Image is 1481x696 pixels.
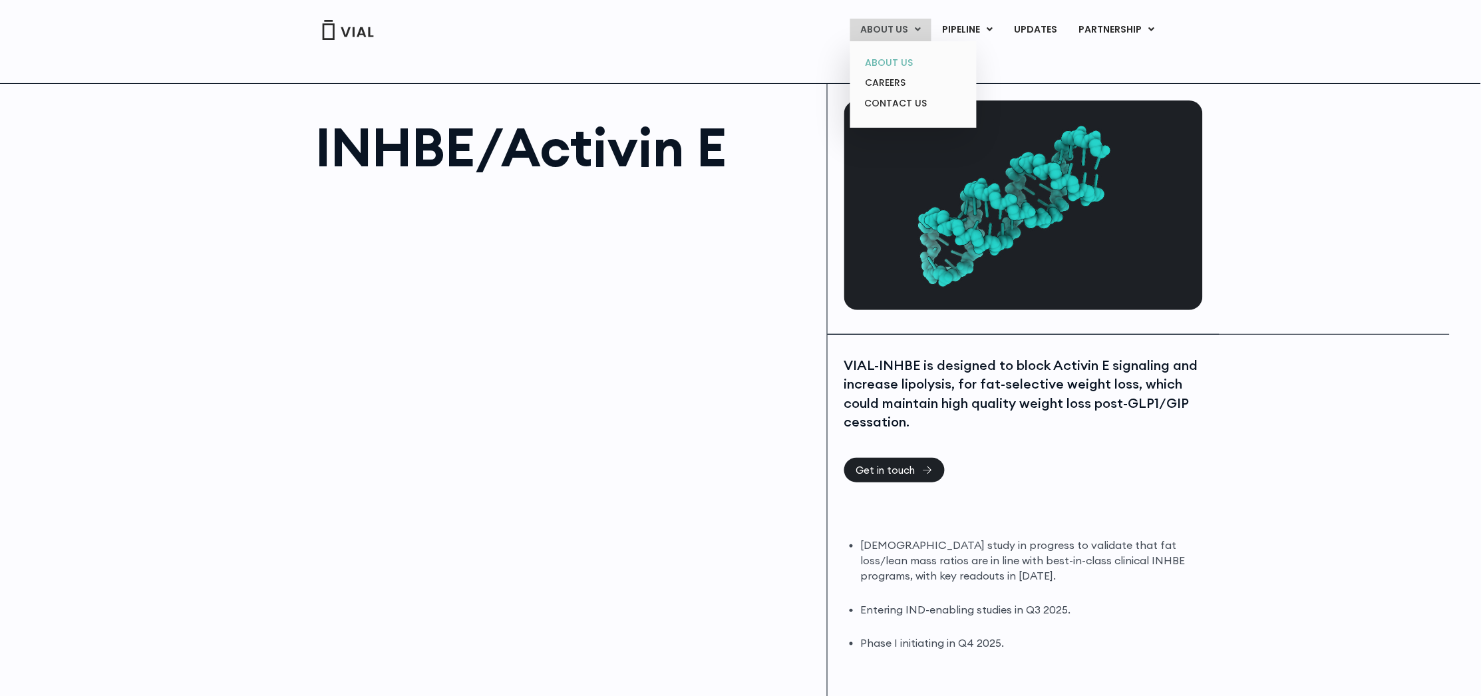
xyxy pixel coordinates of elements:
li: [DEMOGRAPHIC_DATA] study in progress to validate that fat loss/lean mass ratios are in line with ... [861,538,1200,584]
li: Entering IND-enabling studies in Q3 2025. [861,602,1200,617]
li: Phase I initiating in Q4 2025. [861,635,1200,651]
a: CONTACT US [855,93,971,114]
img: Vial Logo [321,20,375,40]
a: CAREERS [855,73,971,93]
a: ABOUT USMenu Toggle [850,19,931,41]
a: Get in touch [844,458,945,482]
h1: INHBE/Activin E [315,120,814,174]
a: PIPELINEMenu Toggle [932,19,1003,41]
div: VIAL-INHBE is designed to block Activin E signaling and increase lipolysis, for fat-selective wei... [844,356,1200,432]
a: ABOUT US [855,53,971,73]
a: UPDATES [1004,19,1068,41]
a: PARTNERSHIPMenu Toggle [1069,19,1166,41]
span: Get in touch [856,465,915,475]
